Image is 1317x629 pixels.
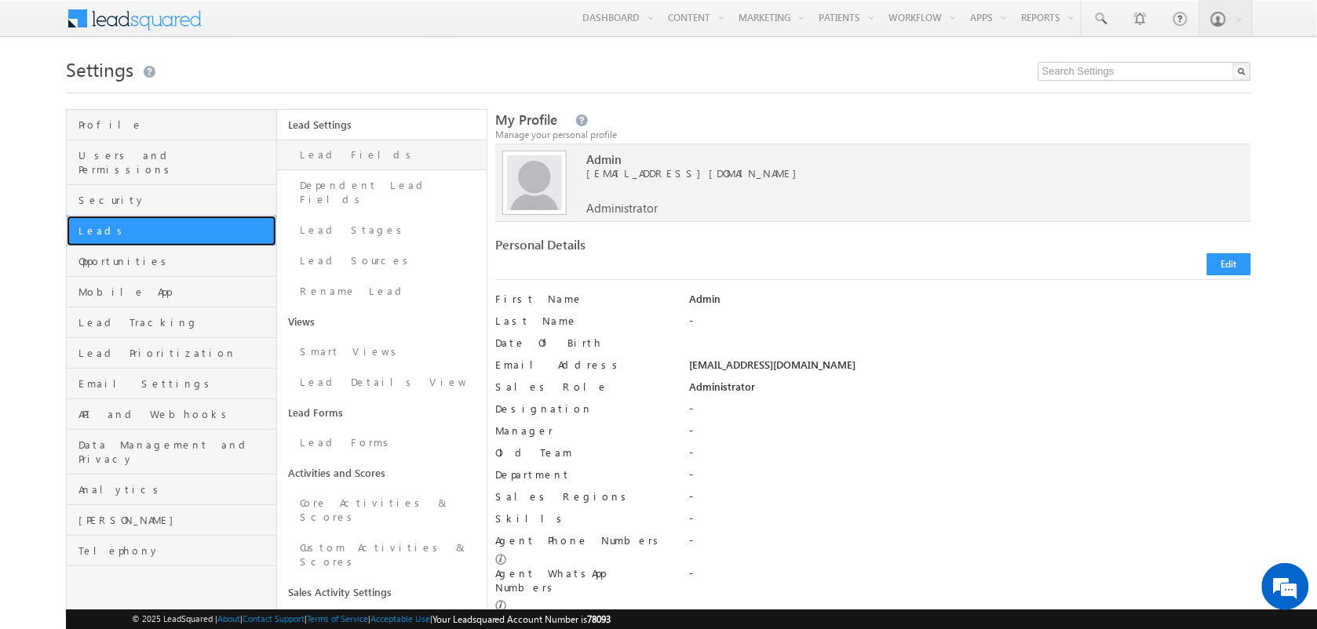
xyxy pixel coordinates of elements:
a: Lead Forms [277,398,487,427]
a: Terms of Service [307,613,368,624]
div: - [689,314,1251,336]
div: Administrator [689,380,1251,402]
span: Data Management and Privacy [78,438,272,466]
div: - [689,489,1251,511]
a: Mobile App [67,277,276,307]
label: Department [495,467,669,482]
a: Profile [67,110,276,140]
a: Lead Prioritization [67,338,276,369]
span: © 2025 LeadSquared | | | | | [132,612,611,627]
span: Lead Tracking [78,315,272,329]
span: [PERSON_NAME] [78,513,272,527]
a: Security [67,185,276,216]
span: Settings [66,56,133,82]
span: Leads [78,224,272,238]
a: Lead Fields [277,140,487,170]
div: - [689,402,1251,424]
div: - [689,424,1251,445]
span: Your Leadsquared Account Number is [432,613,611,625]
span: Users and Permissions [78,148,272,176]
a: Lead Settings [277,110,487,140]
a: [PERSON_NAME] [67,505,276,536]
span: Telephony [78,544,272,558]
a: Dependent Lead Fields [277,170,487,215]
div: Manage your personal profile [495,128,1251,142]
a: Analytics [67,474,276,505]
a: Custom Activities & Scores [277,533,487,577]
a: Contact Support [243,613,305,624]
a: Activities and Scores [277,458,487,488]
a: Lead Details View [277,367,487,398]
a: Views [277,307,487,336]
a: Lead Tracking [67,307,276,338]
a: Rename Lead [277,276,487,307]
div: - [689,533,1251,555]
a: API and Webhooks [67,399,276,430]
a: Core Activities & Scores [277,488,487,533]
span: Profile [78,118,272,132]
span: Mobile App [78,285,272,299]
button: Edit [1207,253,1251,275]
a: Sales Activity Settings [277,577,487,607]
a: Lead Stages [277,215,487,245]
span: 78093 [588,613,611,625]
label: First Name [495,292,669,306]
div: - [689,566,1251,588]
a: Leads [67,216,276,246]
label: Designation [495,402,669,416]
a: Telephony [67,536,276,566]
label: Last Name [495,314,669,328]
div: - [689,511,1251,533]
label: Skills [495,511,669,525]
label: Date Of Birth [495,336,669,350]
label: Agent WhatsApp Numbers [495,566,669,594]
label: Sales Regions [495,489,669,504]
span: Administrator [586,201,658,215]
a: Lead Forms [277,427,487,458]
div: Personal Details [495,238,863,260]
div: - [689,467,1251,489]
a: Data Management and Privacy [67,430,276,474]
span: Lead Prioritization [78,346,272,360]
label: Old Team [495,445,669,460]
a: Users and Permissions [67,140,276,185]
label: Agent Phone Numbers [495,533,664,547]
label: Manager [495,424,669,438]
a: Opportunities [67,246,276,277]
label: Email Address [495,358,669,372]
span: [EMAIL_ADDRESS][DOMAIN_NAME] [586,166,1191,180]
span: Security [78,193,272,207]
a: Smart Views [277,336,487,367]
span: Admin [586,152,1191,166]
span: Analytics [78,482,272,496]
span: My Profile [495,111,557,129]
div: Admin [689,292,1251,314]
span: API and Webhooks [78,407,272,421]
a: Lead Sources [277,245,487,276]
label: Sales Role [495,380,669,394]
div: - [689,445,1251,467]
div: [EMAIL_ADDRESS][DOMAIN_NAME] [689,358,1251,380]
span: Email Settings [78,376,272,391]
span: Opportunities [78,254,272,268]
a: Acceptable Use [370,613,430,624]
a: About [217,613,240,624]
input: Search Settings [1038,62,1251,81]
a: Email Settings [67,369,276,399]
